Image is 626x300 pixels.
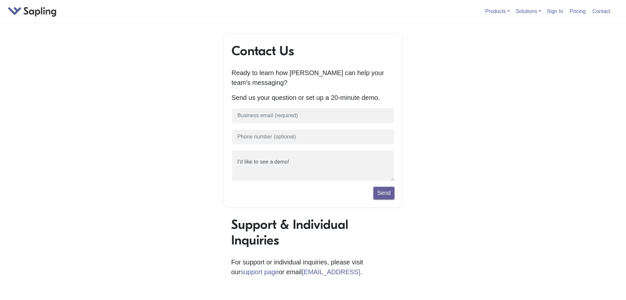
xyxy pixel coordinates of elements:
[485,8,510,14] a: Products
[231,129,395,145] input: Phone number (optional)
[231,257,395,277] p: For support or individual inquiries, please visit our or email .
[231,68,395,87] p: Ready to learn how [PERSON_NAME] can help your team's messaging?
[231,217,395,248] h1: Support & Individual Inquiries
[231,108,395,124] input: Business email (required)
[241,268,279,276] a: support page
[373,187,395,199] button: Send
[567,6,589,17] a: Pricing
[544,6,566,17] a: Sign In
[231,93,395,103] p: Send us your question or set up a 20-minute demo.
[590,6,613,17] a: Contact
[231,43,395,59] h1: Contact Us
[302,268,360,276] a: [EMAIL_ADDRESS]
[516,8,541,14] a: Solutions
[231,150,395,182] textarea: I'd like to see a demo!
